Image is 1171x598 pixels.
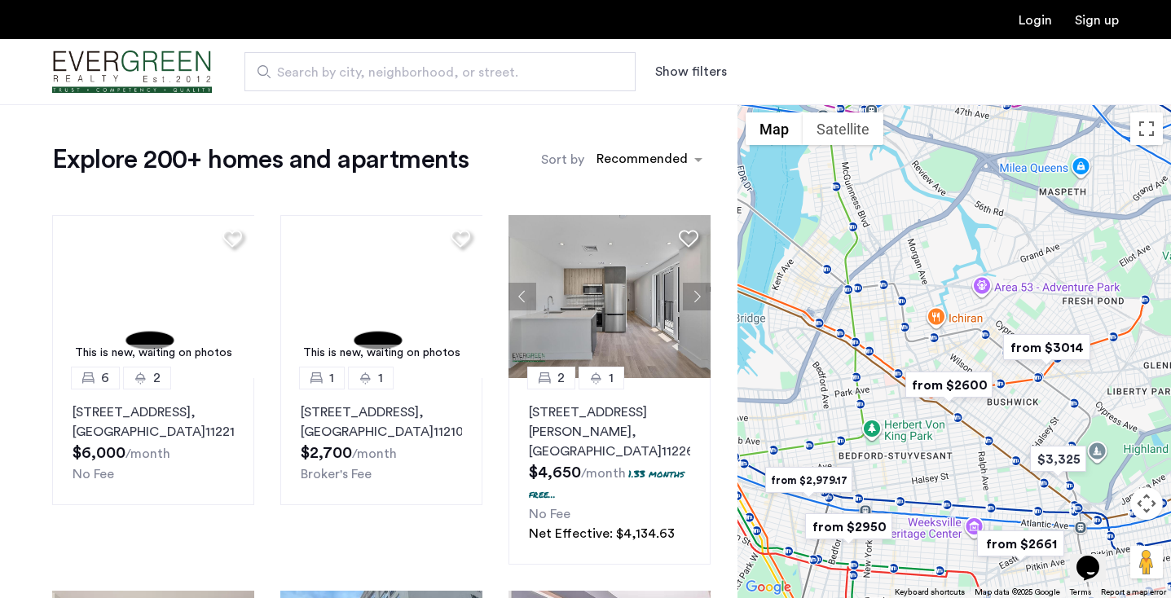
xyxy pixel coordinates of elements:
[1070,587,1091,598] a: Terms (opens in new tab)
[1075,14,1119,27] a: Registration
[280,215,483,378] a: This is new, waiting on photos
[1101,587,1166,598] a: Report a map error
[1130,487,1163,520] button: Map camera controls
[803,112,883,145] button: Show satellite imagery
[73,468,114,481] span: No Fee
[52,42,212,103] img: logo
[73,402,234,442] p: [STREET_ADDRESS] 11221
[153,368,161,388] span: 2
[759,462,859,499] div: from $2,979.17
[746,112,803,145] button: Show street map
[301,402,462,442] p: [STREET_ADDRESS] 11210
[280,215,483,378] img: 1.gif
[742,577,795,598] img: Google
[541,150,584,169] label: Sort by
[609,368,614,388] span: 1
[1130,112,1163,145] button: Toggle fullscreen view
[529,402,690,461] p: [STREET_ADDRESS][PERSON_NAME] 11226
[529,464,581,481] span: $4,650
[329,368,334,388] span: 1
[52,215,255,378] img: 1.gif
[52,143,469,176] h1: Explore 200+ homes and apartments
[508,283,536,310] button: Previous apartment
[742,577,795,598] a: Open this area in Google Maps (opens a new window)
[971,525,1071,562] div: from $2661
[378,368,383,388] span: 1
[683,283,711,310] button: Next apartment
[997,329,1097,366] div: from $3014
[52,378,254,505] a: 62[STREET_ADDRESS], [GEOGRAPHIC_DATA]11221No Fee
[301,445,352,461] span: $2,700
[101,368,109,388] span: 6
[508,215,711,378] img: 66a1adb6-6608-43dd-a245-dc7333f8b390_638824126198252652.jpeg
[581,467,626,480] sub: /month
[529,508,570,521] span: No Fee
[1070,533,1122,582] iframe: chat widget
[895,587,965,598] button: Keyboard shortcuts
[1130,546,1163,578] button: Drag Pegman onto the map to open Street View
[52,215,255,378] a: This is new, waiting on photos
[655,62,727,81] button: Show or hide filters
[352,447,397,460] sub: /month
[508,378,711,565] a: 21[STREET_ADDRESS][PERSON_NAME], [GEOGRAPHIC_DATA]112261.33 months free...No FeeNet Effective: $4...
[975,588,1060,596] span: Map data ©2025 Google
[588,145,711,174] ng-select: sort-apartment
[288,345,475,362] div: This is new, waiting on photos
[1019,14,1052,27] a: Login
[60,345,247,362] div: This is new, waiting on photos
[125,447,170,460] sub: /month
[557,368,565,388] span: 2
[799,508,899,545] div: from $2950
[529,527,675,540] span: Net Effective: $4,134.63
[280,378,482,505] a: 11[STREET_ADDRESS], [GEOGRAPHIC_DATA]11210Broker's Fee
[244,52,636,91] input: Apartment Search
[73,445,125,461] span: $6,000
[52,42,212,103] a: Cazamio Logo
[594,149,688,173] div: Recommended
[301,468,372,481] span: Broker's Fee
[1024,441,1093,477] div: $3,325
[899,367,999,403] div: from $2600
[277,63,590,82] span: Search by city, neighborhood, or street.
